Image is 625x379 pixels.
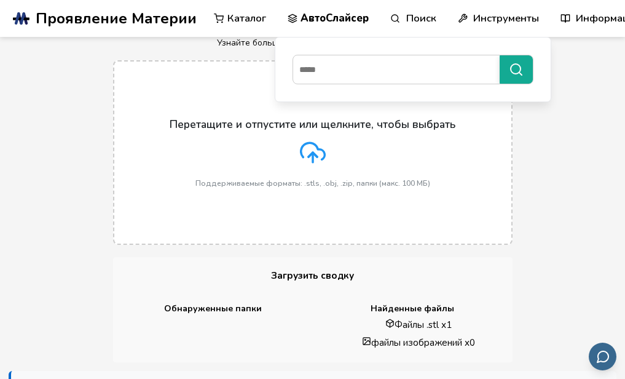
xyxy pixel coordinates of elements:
[227,11,266,25] font: Каталог
[470,336,475,349] font: 0
[271,269,354,282] font: Загрузить сводку
[371,303,454,314] font: Найденные файлы
[589,343,616,370] button: Отправить отзыв по электронной почте
[36,8,197,29] font: Проявление Материи
[395,318,446,331] font: Файлы .stl x
[473,11,539,25] font: Инструменты
[371,336,470,349] font: файлы изображений x
[301,11,369,25] font: АвтоСлайсер
[446,318,452,331] font: 1
[195,178,430,188] font: Поддерживаемые форматы: .stls, .obj, .zip, папки (макс. 100 МБ)
[170,117,455,132] font: Перетащите и отпустите или щелкните, чтобы выбрать
[406,11,436,25] font: Поиск
[164,303,262,314] font: Обнаруженные папки
[217,37,326,49] font: Узнайте больше о том, как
